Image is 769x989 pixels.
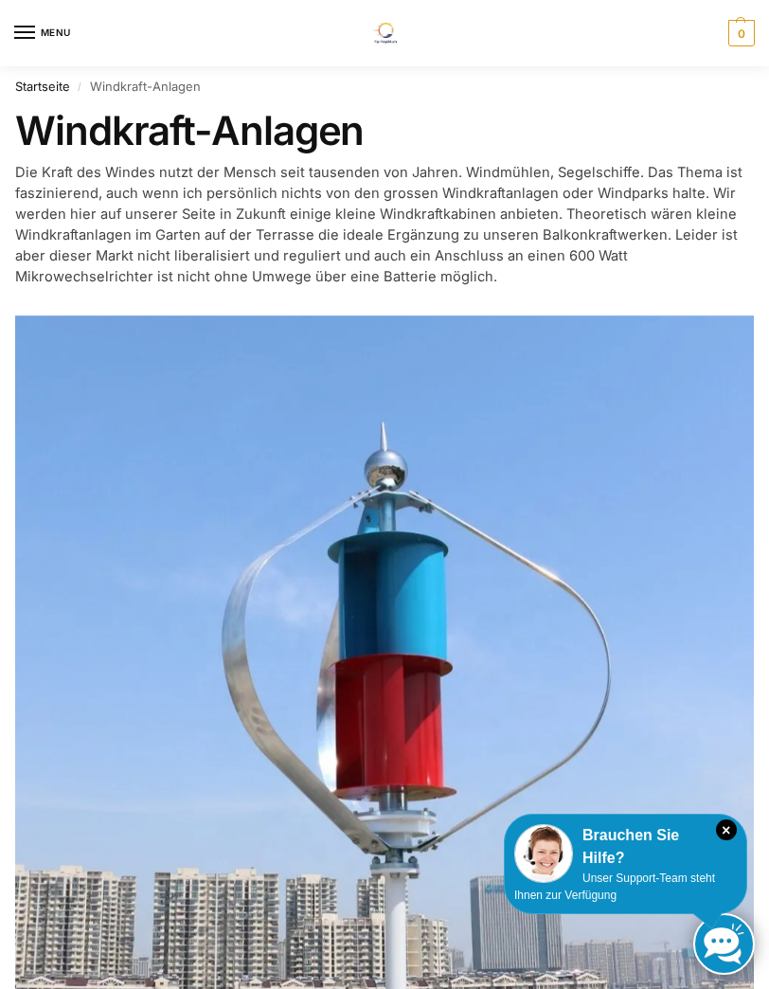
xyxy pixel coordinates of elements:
[14,19,71,47] button: Menu
[728,20,755,46] span: 0
[724,20,755,46] nav: Cart contents
[514,824,737,870] div: Brauchen Sie Hilfe?
[724,20,755,46] a: 0
[514,872,715,902] span: Unser Support-Team steht Ihnen zur Verfügung
[362,23,406,44] img: Solaranlagen, Speicheranlagen und Energiesparprodukte
[716,819,737,840] i: Schließen
[70,80,90,95] span: /
[15,79,70,94] a: Startseite
[15,66,754,107] nav: Breadcrumb
[15,107,754,154] h1: Windkraft-Anlagen
[15,163,754,288] p: Die Kraft des Windes nutzt der Mensch seit tausenden von Jahren. Windmühlen, Segelschiffe. Das Th...
[514,824,573,883] img: Customer service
